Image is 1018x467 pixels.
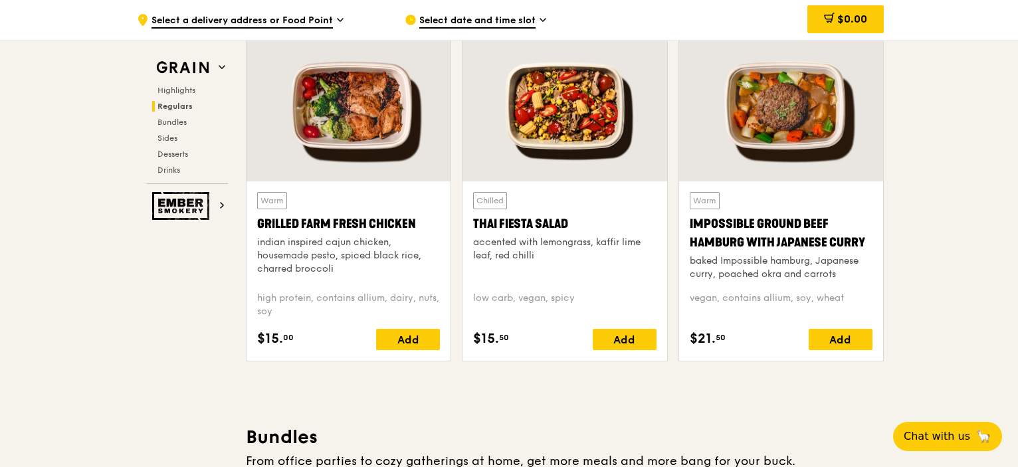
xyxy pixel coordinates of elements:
[690,292,872,318] div: vegan, contains allium, soy, wheat
[257,192,287,209] div: Warm
[257,215,440,233] div: Grilled Farm Fresh Chicken
[473,192,507,209] div: Chilled
[419,14,536,29] span: Select date and time slot
[593,329,657,350] div: Add
[376,329,440,350] div: Add
[283,332,294,343] span: 00
[975,428,991,444] span: 🦙
[152,56,213,80] img: Grain web logo
[157,149,188,159] span: Desserts
[690,215,872,252] div: Impossible Ground Beef Hamburg with Japanese Curry
[499,332,509,343] span: 50
[716,332,726,343] span: 50
[257,236,440,276] div: indian inspired cajun chicken, housemade pesto, spiced black rice, charred broccoli
[246,425,884,449] h3: Bundles
[904,428,970,444] span: Chat with us
[157,86,195,95] span: Highlights
[893,422,1002,451] button: Chat with us🦙
[152,192,213,220] img: Ember Smokery web logo
[257,329,283,349] span: $15.
[157,102,193,111] span: Regulars
[473,329,499,349] span: $15.
[157,134,177,143] span: Sides
[690,329,716,349] span: $21.
[690,254,872,281] div: baked Impossible hamburg, Japanese curry, poached okra and carrots
[809,329,872,350] div: Add
[157,118,187,127] span: Bundles
[837,13,867,25] span: $0.00
[690,192,720,209] div: Warm
[473,236,656,262] div: accented with lemongrass, kaffir lime leaf, red chilli
[473,292,656,318] div: low carb, vegan, spicy
[152,14,333,29] span: Select a delivery address or Food Point
[157,165,180,175] span: Drinks
[257,292,440,318] div: high protein, contains allium, dairy, nuts, soy
[473,215,656,233] div: Thai Fiesta Salad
